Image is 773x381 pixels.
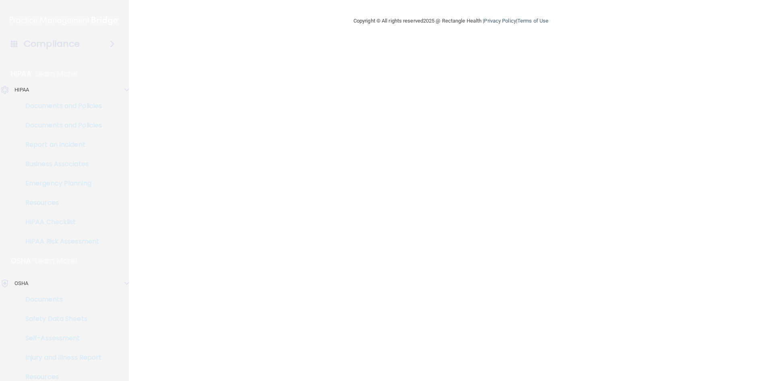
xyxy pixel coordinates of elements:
[5,315,115,323] p: Safety Data Sheets
[484,18,516,24] a: Privacy Policy
[5,160,115,168] p: Business Associates
[14,279,28,288] p: OSHA
[24,38,80,50] h4: Compliance
[5,121,115,129] p: Documents and Policies
[5,199,115,207] p: Resources
[5,218,115,226] p: HIPAA Checklist
[5,354,115,362] p: Injury and Illness Report
[5,179,115,187] p: Emergency Planning
[517,18,548,24] a: Terms of Use
[35,69,78,79] p: Learn More!
[5,373,115,381] p: Resources
[10,12,119,29] img: PMB logo
[304,8,598,34] div: Copyright © All rights reserved 2025 @ Rectangle Health | |
[5,296,115,304] p: Documents
[35,256,78,266] p: Learn More!
[5,237,115,246] p: HIPAA Risk Assessment
[11,69,31,79] p: HIPAA
[11,256,31,266] p: OSHA
[5,141,115,149] p: Report an Incident
[5,334,115,342] p: Self-Assessment
[14,85,29,95] p: HIPAA
[5,102,115,110] p: Documents and Policies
